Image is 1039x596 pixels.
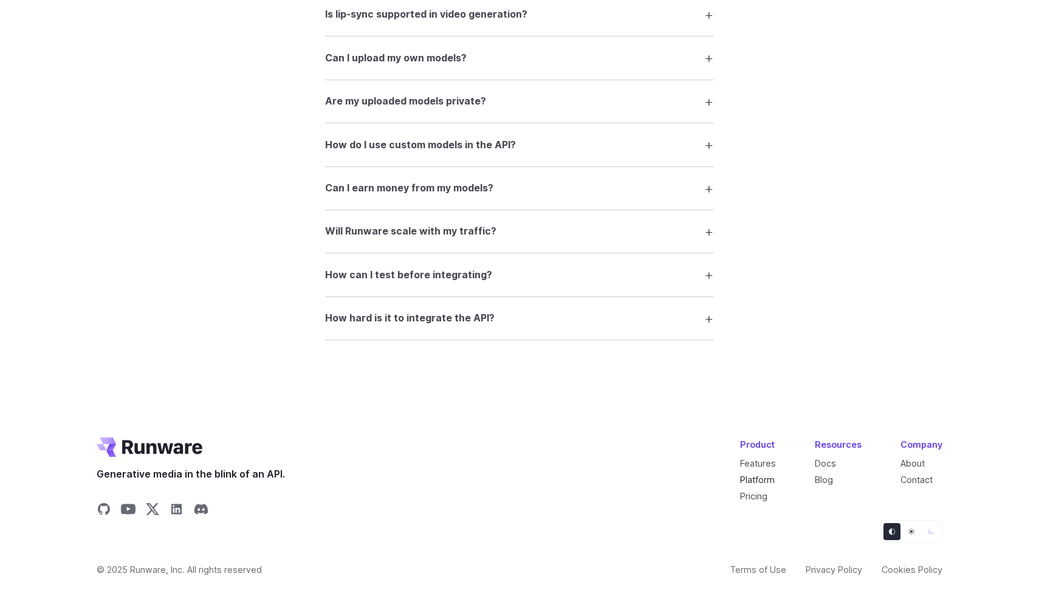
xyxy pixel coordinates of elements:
[325,50,467,66] h3: Can I upload my own models?
[325,94,486,109] h3: Are my uploaded models private?
[325,90,714,113] summary: Are my uploaded models private?
[194,502,208,520] a: Share on Discord
[815,474,833,485] a: Blog
[806,563,862,577] a: Privacy Policy
[325,307,714,330] summary: How hard is it to integrate the API?
[325,224,496,239] h3: Will Runware scale with my traffic?
[97,437,202,457] a: Go to /
[145,502,160,520] a: Share on X
[121,502,135,520] a: Share on YouTube
[97,563,262,577] span: © 2025 Runware, Inc. All rights reserved
[882,563,942,577] a: Cookies Policy
[97,467,285,482] span: Generative media in the blink of an API.
[815,437,862,451] div: Resources
[170,502,184,520] a: Share on LinkedIn
[325,310,495,326] h3: How hard is it to integrate the API?
[325,177,714,200] summary: Can I earn money from my models?
[730,563,786,577] a: Terms of Use
[325,3,714,26] summary: Is lip-sync supported in video generation?
[325,46,714,69] summary: Can I upload my own models?
[97,502,111,520] a: Share on GitHub
[903,523,920,540] button: Light
[883,523,900,540] button: Default
[325,263,714,286] summary: How can I test before integrating?
[325,133,714,156] summary: How do I use custom models in the API?
[922,523,939,540] button: Dark
[325,220,714,243] summary: Will Runware scale with my traffic?
[740,491,767,501] a: Pricing
[900,458,925,468] a: About
[325,7,527,22] h3: Is lip-sync supported in video generation?
[325,267,492,283] h3: How can I test before integrating?
[740,437,776,451] div: Product
[900,474,933,485] a: Contact
[740,474,775,485] a: Platform
[900,437,942,451] div: Company
[815,458,836,468] a: Docs
[325,180,493,196] h3: Can I earn money from my models?
[880,520,942,543] ul: Theme selector
[325,137,516,153] h3: How do I use custom models in the API?
[740,458,776,468] a: Features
